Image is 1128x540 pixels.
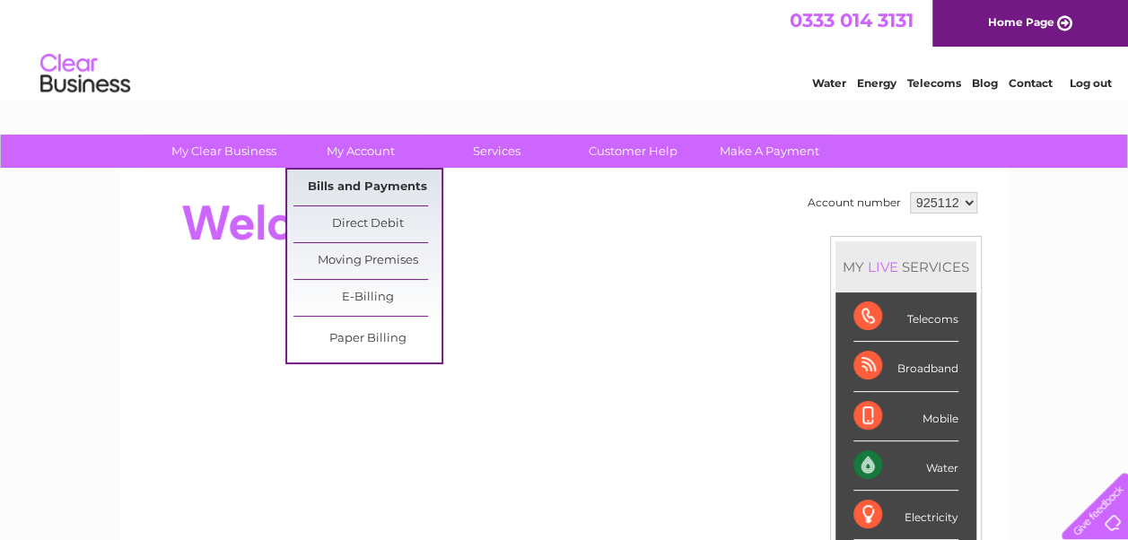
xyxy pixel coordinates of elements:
div: Broadband [853,342,958,391]
a: My Account [286,135,434,168]
div: Telecoms [853,292,958,342]
div: Electricity [853,491,958,540]
div: Mobile [853,392,958,441]
a: Contact [1009,76,1053,90]
a: 0333 014 3131 [790,9,914,31]
div: LIVE [864,258,902,275]
a: Energy [857,76,896,90]
a: My Clear Business [150,135,298,168]
a: Paper Billing [293,321,442,357]
a: Blog [972,76,998,90]
a: Services [423,135,571,168]
td: Account number [803,187,905,218]
a: Telecoms [907,76,961,90]
a: Make A Payment [695,135,844,168]
div: MY SERVICES [835,241,976,292]
div: Clear Business is a trading name of Verastar Limited (registered in [GEOGRAPHIC_DATA] No. 3667643... [141,10,989,87]
a: Log out [1069,76,1111,90]
a: Direct Debit [293,206,442,242]
a: Moving Premises [293,243,442,279]
a: Customer Help [559,135,707,168]
a: Bills and Payments [293,170,442,205]
div: Water [853,441,958,491]
a: E-Billing [293,280,442,316]
img: logo.png [39,47,131,101]
a: Water [812,76,846,90]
